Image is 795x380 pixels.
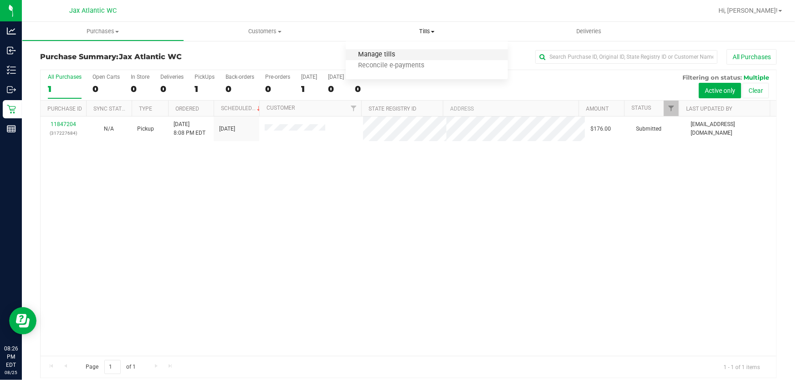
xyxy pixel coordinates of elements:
[7,26,16,35] inline-svg: Analytics
[718,7,778,14] span: Hi, [PERSON_NAME]!
[139,106,152,112] a: Type
[7,105,16,114] inline-svg: Retail
[160,84,184,94] div: 0
[355,84,389,94] div: 0
[9,307,36,334] iframe: Resource center
[46,129,81,137] p: (317227684)
[195,84,215,94] div: 1
[346,27,508,35] span: Tills
[226,74,254,80] div: Back-orders
[267,105,295,111] a: Customer
[51,121,76,127] a: 11847204
[508,22,670,41] a: Deliveries
[699,83,741,98] button: Active only
[686,106,732,112] a: Last Updated By
[328,74,344,80] div: [DATE]
[92,84,120,94] div: 0
[4,345,18,369] p: 08:26 PM EDT
[346,51,407,59] span: Manage tills
[7,85,16,94] inline-svg: Outbound
[185,27,346,35] span: Customers
[590,125,611,133] span: $176.00
[4,369,18,376] p: 08/25
[727,49,777,65] button: All Purchases
[195,74,215,80] div: PickUps
[175,106,199,112] a: Ordered
[636,125,662,133] span: Submitted
[744,74,769,81] span: Multiple
[160,74,184,80] div: Deliveries
[7,124,16,133] inline-svg: Reports
[104,360,121,374] input: 1
[564,27,614,35] span: Deliveries
[131,84,149,94] div: 0
[346,62,436,70] span: Reconcile e-payments
[664,101,679,116] a: Filter
[22,22,184,41] a: Purchases
[69,7,117,15] span: Jax Atlantic WC
[265,74,290,80] div: Pre-orders
[104,125,114,133] button: N/A
[682,74,742,81] span: Filtering on status:
[443,101,579,117] th: Address
[346,101,361,116] a: Filter
[221,105,262,111] a: Scheduled
[301,84,317,94] div: 1
[104,126,114,132] span: Not Applicable
[346,22,508,41] a: Tills Manage tills Reconcile e-payments
[219,125,235,133] span: [DATE]
[22,27,184,35] span: Purchases
[78,360,144,374] span: Page of 1
[716,360,767,374] span: 1 - 1 of 1 items
[631,105,651,111] a: Status
[7,66,16,75] inline-svg: Inventory
[7,46,16,55] inline-svg: Inbound
[184,22,346,41] a: Customers
[137,125,154,133] span: Pickup
[535,50,718,64] input: Search Purchase ID, Original ID, State Registry ID or Customer Name...
[691,120,771,137] span: [EMAIL_ADDRESS][DOMAIN_NAME]
[328,84,344,94] div: 0
[743,83,769,98] button: Clear
[174,120,205,137] span: [DATE] 8:08 PM EDT
[92,74,120,80] div: Open Carts
[93,106,128,112] a: Sync Status
[265,84,290,94] div: 0
[48,84,82,94] div: 1
[40,53,286,61] h3: Purchase Summary:
[369,106,416,112] a: State Registry ID
[301,74,317,80] div: [DATE]
[47,106,82,112] a: Purchase ID
[48,74,82,80] div: All Purchases
[226,84,254,94] div: 0
[586,106,609,112] a: Amount
[119,52,182,61] span: Jax Atlantic WC
[131,74,149,80] div: In Store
